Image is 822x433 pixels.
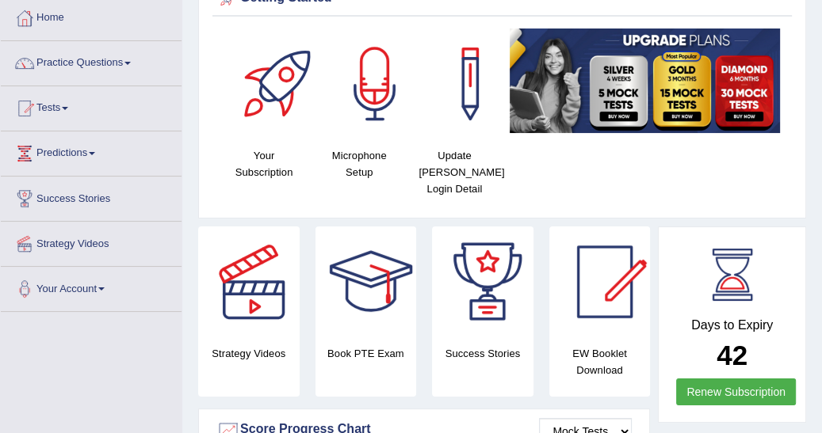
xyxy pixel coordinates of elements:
h4: Your Subscription [224,147,304,180]
h4: Strategy Videos [198,345,300,362]
h4: Update [PERSON_NAME] Login Detail [415,147,494,197]
h4: Success Stories [432,345,533,362]
h4: Book PTE Exam [315,345,417,362]
h4: EW Booklet Download [549,345,651,378]
a: Tests [1,86,182,126]
a: Predictions [1,131,182,171]
a: Renew Subscription [676,378,796,405]
b: 42 [717,340,747,370]
a: Practice Questions [1,41,182,81]
h4: Days to Expiry [676,318,788,332]
a: Success Stories [1,177,182,216]
img: small5.jpg [510,28,780,133]
h4: Microphone Setup [319,147,399,180]
a: Your Account [1,267,182,306]
a: Strategy Videos [1,222,182,261]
